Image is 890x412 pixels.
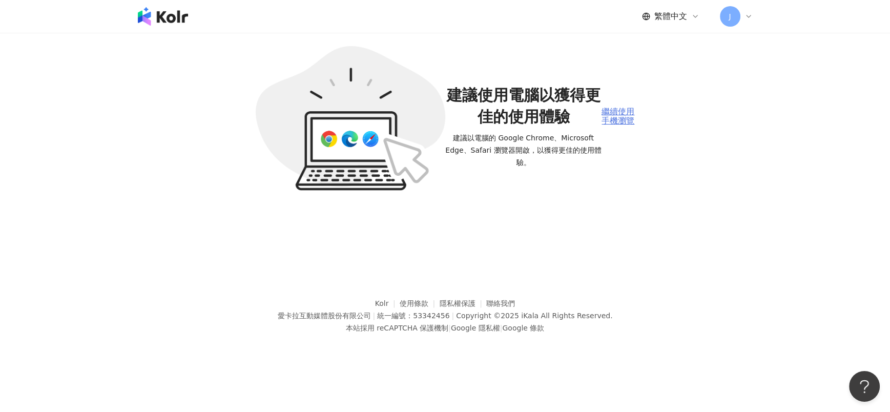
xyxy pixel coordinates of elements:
[346,322,544,334] span: 本站採用 reCAPTCHA 保護機制
[654,11,687,22] span: 繁體中文
[451,324,500,332] a: Google 隱私權
[502,324,544,332] a: Google 條款
[372,312,375,320] span: |
[277,312,370,320] div: 愛卡拉互動媒體股份有限公司
[400,299,440,307] a: 使用條款
[377,312,449,320] div: 統一編號：53342456
[602,107,634,126] div: 繼續使用手機瀏覽
[849,371,880,402] iframe: Help Scout Beacon - Open
[445,85,602,128] span: 建議使用電腦以獲得更佳的使用體驗
[375,299,400,307] a: Kolr
[256,46,445,191] img: unsupported-rwd
[451,312,454,320] span: |
[456,312,612,320] div: Copyright © 2025 All Rights Reserved.
[500,324,503,332] span: |
[445,132,602,169] span: 建議以電腦的 Google Chrome、Microsoft Edge、Safari 瀏覽器開啟，以獲得更佳的使用體驗。
[486,299,515,307] a: 聯絡我們
[448,324,451,332] span: |
[729,11,731,22] span: J
[521,312,539,320] a: iKala
[138,7,188,26] img: logo
[440,299,487,307] a: 隱私權保護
